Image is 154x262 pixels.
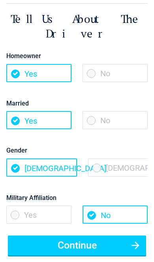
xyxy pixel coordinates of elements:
[83,111,148,129] span: No
[6,205,71,224] span: Yes
[83,205,148,224] span: No
[6,98,148,109] label: Married
[8,236,146,255] button: Continue
[6,11,148,41] h2: Tell Us About The Driver
[6,51,148,61] label: Homeowner
[6,145,148,156] label: Gender
[83,64,148,82] span: No
[6,64,71,82] span: Yes
[6,111,71,129] span: Yes
[6,158,77,177] span: [DEMOGRAPHIC_DATA]
[6,192,148,203] label: Military Affiliation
